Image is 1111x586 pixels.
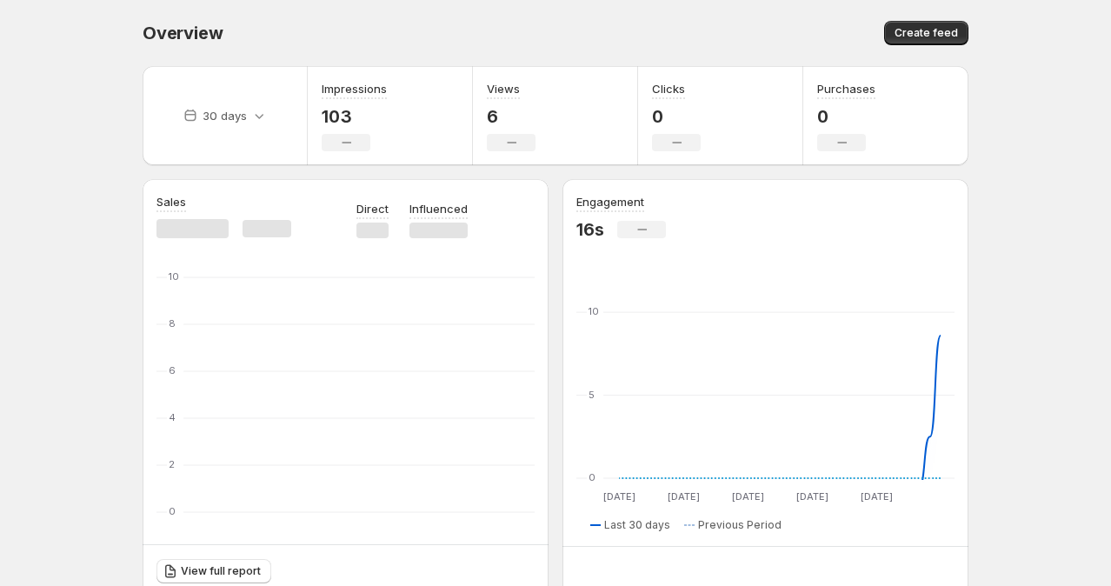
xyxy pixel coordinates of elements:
[169,411,176,423] text: 4
[861,490,893,503] text: [DATE]
[603,490,635,503] text: [DATE]
[409,200,468,217] p: Influenced
[169,364,176,376] text: 6
[203,107,247,124] p: 30 days
[156,559,271,583] a: View full report
[576,219,603,240] p: 16s
[322,106,387,127] p: 103
[604,518,670,532] span: Last 30 days
[143,23,223,43] span: Overview
[169,505,176,517] text: 0
[169,270,179,283] text: 10
[796,490,828,503] text: [DATE]
[732,490,764,503] text: [DATE]
[169,317,176,330] text: 8
[156,193,186,210] h3: Sales
[652,106,701,127] p: 0
[895,26,958,40] span: Create feed
[487,80,520,97] h3: Views
[322,80,387,97] h3: Impressions
[652,80,685,97] h3: Clicks
[181,564,261,578] span: View full report
[698,518,782,532] span: Previous Period
[576,193,644,210] h3: Engagement
[589,471,595,483] text: 0
[356,200,389,217] p: Direct
[589,389,595,401] text: 5
[668,490,700,503] text: [DATE]
[169,458,175,470] text: 2
[817,80,875,97] h3: Purchases
[589,305,599,317] text: 10
[487,106,536,127] p: 6
[884,21,968,45] button: Create feed
[817,106,875,127] p: 0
